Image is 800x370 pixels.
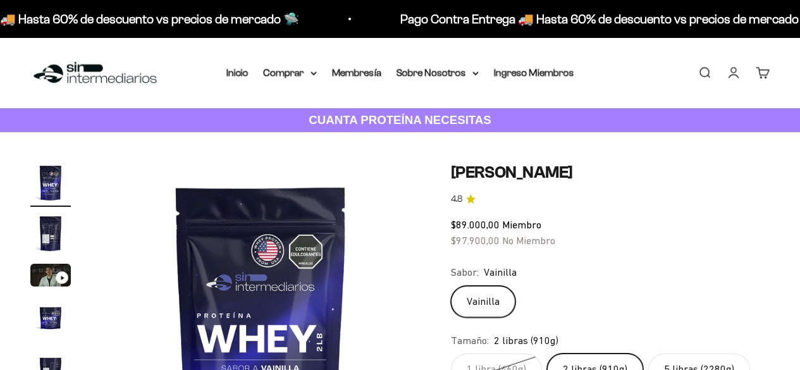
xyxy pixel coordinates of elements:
[451,219,500,230] span: $89.000,00
[451,192,770,206] a: 4.84.8 de 5.0 estrellas
[451,333,489,349] legend: Tamaño:
[502,235,555,246] span: No Miembro
[494,333,558,349] span: 2 libras (910g)
[502,219,541,230] span: Miembro
[397,65,479,81] summary: Sobre Nosotros
[332,67,381,78] a: Membresía
[30,264,71,290] button: Ir al artículo 3
[494,67,574,78] a: Ingreso Miembros
[451,264,479,281] legend: Sabor:
[309,113,491,126] strong: CUANTA PROTEÍNA NECESITAS
[451,163,770,182] h1: [PERSON_NAME]
[30,213,71,254] img: Proteína Whey - Vainilla
[30,213,71,257] button: Ir al artículo 2
[30,163,71,203] img: Proteína Whey - Vainilla
[264,65,317,81] summary: Comprar
[30,297,71,337] img: Proteína Whey - Vainilla
[451,192,462,206] span: 4.8
[451,235,500,246] span: $97.900,00
[30,163,71,207] button: Ir al artículo 1
[226,67,249,78] a: Inicio
[484,264,517,281] span: Vainilla
[30,297,71,341] button: Ir al artículo 4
